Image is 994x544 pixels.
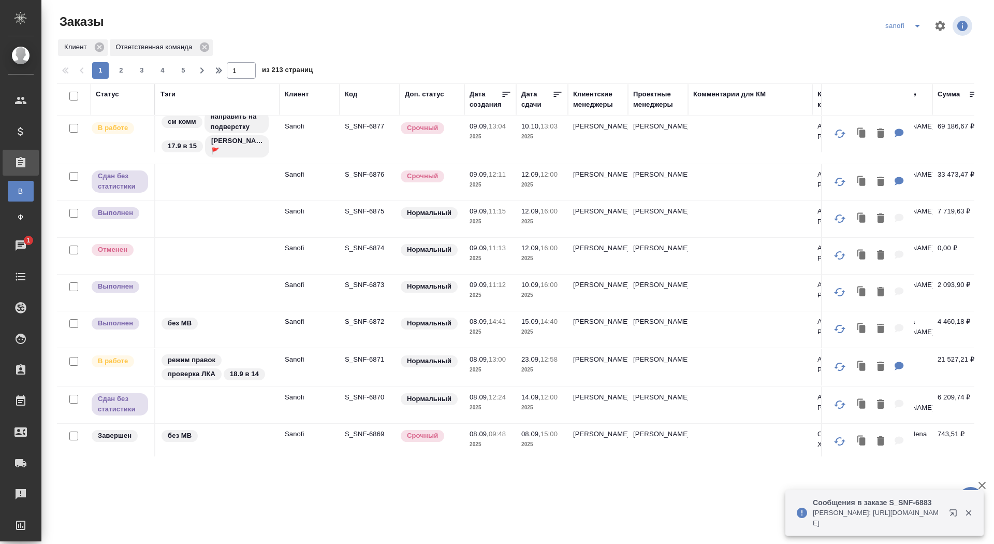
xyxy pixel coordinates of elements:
[521,180,563,190] p: 2025
[827,392,852,417] button: Обновить
[489,393,506,401] p: 12:24
[872,123,889,145] button: Удалить
[134,62,150,79] button: 3
[521,439,563,450] p: 2025
[540,170,558,178] p: 12:00
[540,122,558,130] p: 13:03
[400,429,459,443] div: Выставляется автоматически, если на указанный объем услуг необходимо больше времени в стандартном...
[91,280,149,294] div: Выставляет ПМ после сдачи и проведения начислений. Последний этап для ПМа
[3,233,39,259] a: 1
[116,42,196,52] p: Ответственная команда
[521,217,563,227] p: 2025
[958,508,979,518] button: Закрыть
[407,281,451,292] p: Нормальный
[91,354,149,368] div: Выставляет ПМ после принятия заказа от КМа
[827,429,852,454] button: Обновить
[98,171,142,192] p: Сдан без статистики
[817,206,867,227] p: АО "Санофи Россия"
[540,355,558,363] p: 12:58
[470,403,511,413] p: 2025
[345,317,394,327] p: S_SNF-6872
[470,122,489,130] p: 09.09,
[827,280,852,305] button: Обновить
[958,487,984,513] button: 🙏
[58,39,108,56] div: Клиент
[262,64,313,79] span: из 213 страниц
[345,280,394,290] p: S_SNF-6873
[852,356,872,378] button: Клонировать
[521,122,540,130] p: 10.10,
[160,89,176,99] div: Тэги
[160,317,274,331] div: без МВ
[13,186,28,196] span: В
[932,164,984,201] td: 33 473,47 ₽
[573,89,623,110] div: Клиентские менеджеры
[943,503,968,527] button: Открыть в новой вкладке
[98,245,127,255] p: Отменен
[285,121,334,132] p: Sanofi
[400,392,459,406] div: Статус по умолчанию для стандартных заказов
[817,354,867,375] p: АО "Санофи Россия"
[168,318,192,328] p: без МВ
[813,508,942,528] p: [PERSON_NAME]: [URL][DOMAIN_NAME]
[470,244,489,252] p: 09.09,
[852,171,872,193] button: Клонировать
[285,206,334,217] p: Sanofi
[400,121,459,135] div: Выставляется автоматически, если на указанный объем услуг необходимо больше времени в стандартном...
[470,430,489,438] p: 08.09,
[470,89,501,110] div: Дата создания
[932,116,984,152] td: 69 186,67 ₽
[8,181,34,202] a: В
[540,281,558,289] p: 16:00
[405,89,444,99] div: Доп. статус
[489,318,506,325] p: 14:41
[489,122,506,130] p: 13:04
[400,243,459,257] div: Статус по умолчанию для стандартных заказов
[852,208,872,230] button: Клонировать
[160,429,274,443] div: без МВ
[489,207,506,215] p: 11:15
[628,387,688,423] td: [PERSON_NAME]
[211,136,263,156] p: [PERSON_NAME] 🚩
[852,394,872,416] button: Клонировать
[827,354,852,379] button: Обновить
[827,121,852,146] button: Обновить
[345,169,394,180] p: S_SNF-6876
[407,318,451,328] p: Нормальный
[470,170,489,178] p: 09.09,
[98,394,142,414] p: Сдан без статистики
[91,429,149,443] div: Выставляет КМ при направлении счета или после выполнения всех работ/сдачи заказа клиенту. Окончат...
[13,212,28,222] span: Ф
[693,89,766,99] div: Комментарии для КМ
[470,207,489,215] p: 09.09,
[568,201,628,237] td: [PERSON_NAME]
[872,171,889,193] button: Удалить
[110,39,213,56] div: Ответственная команда
[98,123,128,133] p: В работе
[98,318,133,328] p: Выполнен
[521,430,540,438] p: 08.09,
[8,207,34,227] a: Ф
[932,424,984,460] td: 743,51 ₽
[407,245,451,255] p: Нормальный
[470,318,489,325] p: 08.09,
[628,424,688,460] td: [PERSON_NAME]
[113,65,129,76] span: 2
[154,62,171,79] button: 4
[932,349,984,385] td: 21 527,21 ₽
[98,431,131,441] p: Завершен
[628,116,688,152] td: [PERSON_NAME]
[883,18,928,34] div: split button
[872,319,889,340] button: Удалить
[540,430,558,438] p: 15:00
[407,123,438,133] p: Срочный
[470,180,511,190] p: 2025
[628,311,688,348] td: [PERSON_NAME]
[813,497,942,508] p: Сообщения в заказе S_SNF-6883
[928,13,953,38] span: Настроить таблицу
[872,282,889,303] button: Удалить
[91,206,149,220] div: Выставляет ПМ после сдачи и проведения начислений. Последний этап для ПМа
[345,121,394,132] p: S_SNF-6877
[91,121,149,135] div: Выставляет ПМ после принятия заказа от КМа
[872,208,889,230] button: Удалить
